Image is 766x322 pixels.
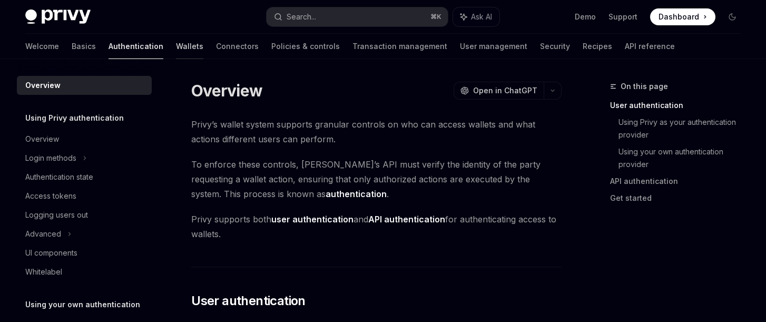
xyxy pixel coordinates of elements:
button: Search...⌘K [267,7,448,26]
a: Logging users out [17,206,152,225]
button: Open in ChatGPT [454,82,544,100]
a: Dashboard [650,8,715,25]
div: Search... [287,11,316,23]
span: Privy’s wallet system supports granular controls on who can access wallets and what actions diffe... [191,117,562,147]
div: Logging users out [25,209,88,221]
a: API reference [625,34,675,59]
a: Using Privy as your authentication provider [618,114,749,143]
span: Dashboard [659,12,699,22]
strong: API authentication [368,214,445,225]
a: Using your own authentication provider [618,143,749,173]
div: Overview [25,79,61,92]
span: Ask AI [471,12,492,22]
div: Access tokens [25,190,76,202]
a: User management [460,34,527,59]
div: Overview [25,133,59,145]
img: dark logo [25,9,91,24]
a: Overview [17,76,152,95]
a: Access tokens [17,187,152,206]
div: Whitelabel [25,266,62,278]
a: Support [608,12,637,22]
a: Get started [610,190,749,207]
a: Demo [575,12,596,22]
span: Privy supports both and for authenticating access to wallets. [191,212,562,241]
a: Security [540,34,570,59]
span: On this page [621,80,668,93]
span: Open in ChatGPT [473,85,537,96]
a: UI components [17,243,152,262]
h5: Using your own authentication [25,298,140,311]
span: ⌘ K [430,13,441,21]
a: Overview [17,130,152,149]
a: Whitelabel [17,262,152,281]
a: Wallets [176,34,203,59]
a: Basics [72,34,96,59]
div: Authentication state [25,171,93,183]
a: Welcome [25,34,59,59]
div: UI components [25,247,77,259]
a: Recipes [583,34,612,59]
a: Connectors [216,34,259,59]
strong: user authentication [271,214,353,225]
div: Login methods [25,152,76,164]
button: Ask AI [453,7,499,26]
a: API authentication [610,173,749,190]
a: User authentication [610,97,749,114]
span: To enforce these controls, [PERSON_NAME]’s API must verify the identity of the party requesting a... [191,157,562,201]
a: Policies & controls [271,34,340,59]
a: Authentication state [17,168,152,187]
div: Advanced [25,228,61,240]
span: User authentication [191,292,306,309]
button: Toggle dark mode [724,8,741,25]
h5: Using Privy authentication [25,112,124,124]
a: Authentication [109,34,163,59]
h1: Overview [191,81,262,100]
a: Transaction management [352,34,447,59]
strong: authentication [326,189,387,199]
